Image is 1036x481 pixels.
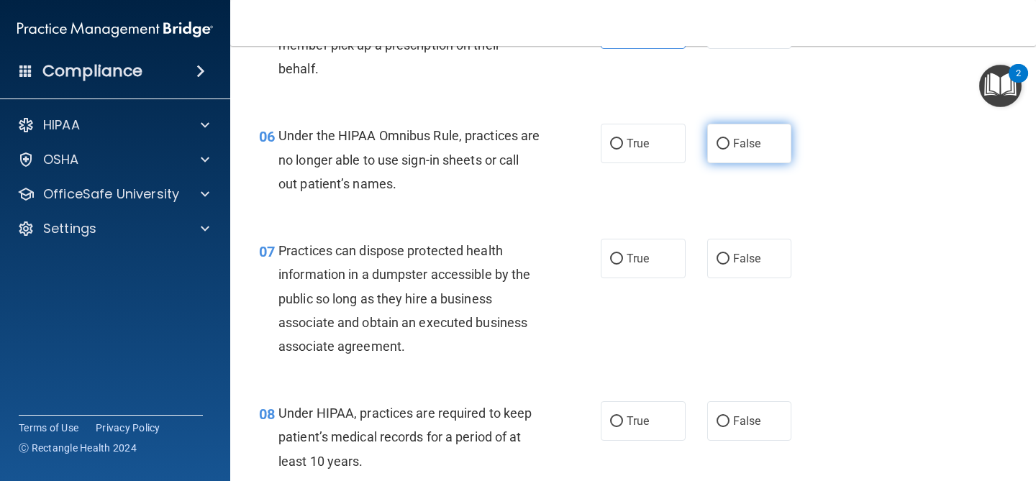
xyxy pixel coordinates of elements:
[43,185,179,203] p: OfficeSafe University
[278,128,540,191] span: Under the HIPAA Omnibus Rule, practices are no longer able to use sign-in sheets or call out pati...
[717,416,730,427] input: False
[627,252,649,265] span: True
[733,137,761,150] span: False
[19,421,78,435] a: Terms of Use
[17,220,209,237] a: Settings
[610,139,623,150] input: True
[259,243,275,260] span: 07
[733,414,761,428] span: False
[17,151,209,168] a: OSHA
[259,128,275,145] span: 06
[627,414,649,428] span: True
[42,61,142,81] h4: Compliance
[278,243,530,354] span: Practices can dispose protected health information in a dumpster accessible by the public so long...
[259,406,275,423] span: 08
[627,137,649,150] span: True
[43,116,80,134] p: HIPAA
[1016,73,1021,92] div: 2
[979,65,1022,107] button: Open Resource Center, 2 new notifications
[717,254,730,265] input: False
[278,406,532,468] span: Under HIPAA, practices are required to keep patient’s medical records for a period of at least 10...
[17,15,213,44] img: PMB logo
[610,416,623,427] input: True
[733,252,761,265] span: False
[19,441,137,455] span: Ⓒ Rectangle Health 2024
[43,151,79,168] p: OSHA
[96,421,160,435] a: Privacy Policy
[43,220,96,237] p: Settings
[610,254,623,265] input: True
[17,116,209,134] a: HIPAA
[717,139,730,150] input: False
[17,185,209,203] a: OfficeSafe University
